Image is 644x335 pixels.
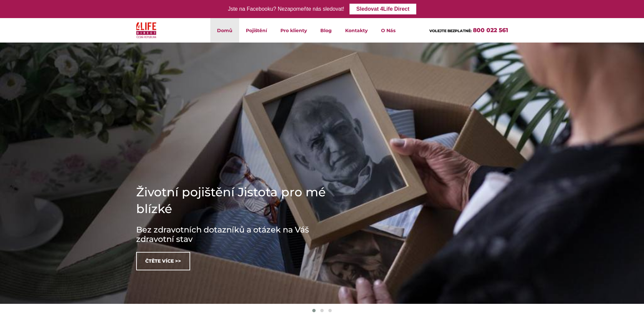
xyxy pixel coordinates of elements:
[338,18,374,43] a: Kontakty
[136,252,190,270] a: Čtěte více >>
[350,4,416,14] a: Sledovat 4Life Direct
[136,225,337,244] h3: Bez zdravotních dotazníků a otázek na Váš zdravotní stav
[228,4,344,14] div: Jste na Facebooku? Nezapomeňte nás sledovat!
[210,18,239,43] a: Domů
[429,28,472,33] span: VOLEJTE BEZPLATNĚ:
[136,21,156,40] img: 4Life Direct Česká republika logo
[136,184,337,217] h1: Životní pojištění Jistota pro mé blízké
[473,27,508,33] a: 800 022 561
[314,18,338,43] a: Blog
